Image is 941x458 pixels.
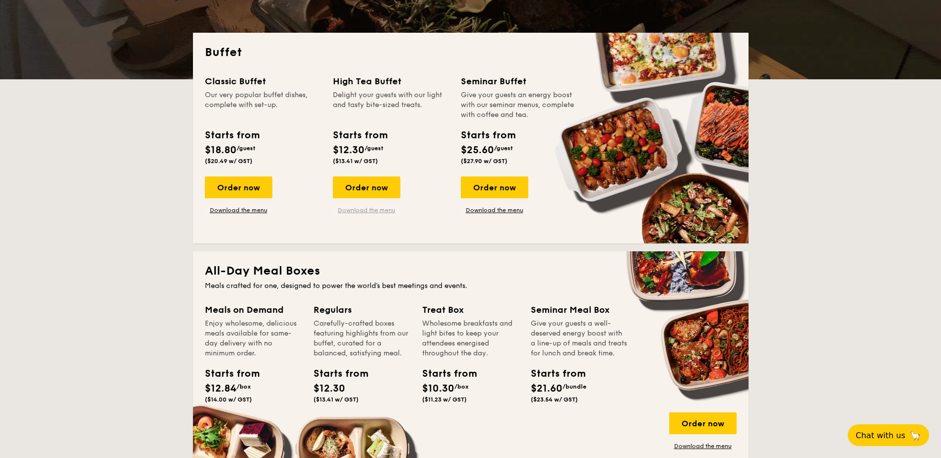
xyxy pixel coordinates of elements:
div: Seminar Meal Box [531,303,627,317]
div: Starts from [531,366,575,381]
a: Download the menu [461,206,528,214]
div: Starts from [422,366,467,381]
div: Enjoy wholesome, delicious meals available for same-day delivery with no minimum order. [205,319,302,358]
div: Give your guests a well-deserved energy boost with a line-up of meals and treats for lunch and br... [531,319,627,358]
div: Meals crafted for one, designed to power the world's best meetings and events. [205,281,737,291]
div: Meals on Demand [205,303,302,317]
div: Delight your guests with our light and tasty bite-sized treats. [333,90,449,120]
span: /box [454,383,469,390]
div: Starts from [205,366,250,381]
div: Give your guests an energy boost with our seminar menus, complete with coffee and tea. [461,90,577,120]
div: High Tea Buffet [333,74,449,88]
div: Starts from [314,366,358,381]
span: /bundle [563,383,586,390]
div: Order now [461,176,528,198]
span: $10.30 [422,383,454,395]
a: Download the menu [669,442,737,450]
span: ($13.41 w/ GST) [333,158,378,165]
span: $12.30 [333,144,365,156]
span: ($27.90 w/ GST) [461,158,507,165]
div: Starts from [333,128,387,143]
span: 🦙 [909,430,921,441]
span: Chat with us [856,431,905,440]
span: /guest [237,145,255,152]
h2: Buffet [205,45,737,60]
h2: All-Day Meal Boxes [205,263,737,279]
div: Regulars [314,303,410,317]
span: /guest [494,145,513,152]
a: Download the menu [333,206,400,214]
div: Our very popular buffet dishes, complete with set-up. [205,90,321,120]
div: Classic Buffet [205,74,321,88]
div: Starts from [205,128,259,143]
span: /guest [365,145,383,152]
span: ($14.00 w/ GST) [205,396,252,403]
span: ($20.49 w/ GST) [205,158,252,165]
div: Carefully-crafted boxes featuring highlights from our buffet, curated for a balanced, satisfying ... [314,319,410,358]
span: ($23.54 w/ GST) [531,396,578,403]
span: $12.30 [314,383,345,395]
span: $18.80 [205,144,237,156]
a: Download the menu [205,206,272,214]
span: $25.60 [461,144,494,156]
div: Order now [205,176,272,198]
span: $12.84 [205,383,237,395]
div: Order now [669,412,737,434]
span: ($13.41 w/ GST) [314,396,359,403]
div: Order now [333,176,400,198]
span: /box [237,383,251,390]
div: Starts from [461,128,515,143]
div: Treat Box [422,303,519,317]
button: Chat with us🦙 [848,424,929,446]
div: Wholesome breakfasts and light bites to keep your attendees energised throughout the day. [422,319,519,358]
span: $21.60 [531,383,563,395]
span: ($11.23 w/ GST) [422,396,467,403]
div: Seminar Buffet [461,74,577,88]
